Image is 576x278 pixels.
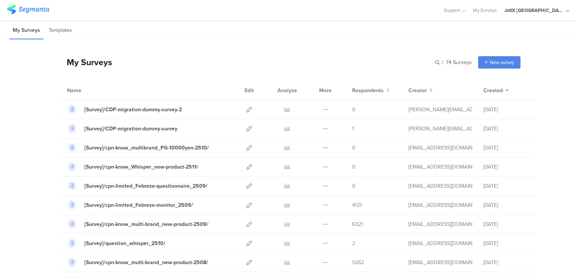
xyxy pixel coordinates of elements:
a: [Survey]/CDP-migration-dummy-survey-2 [67,105,182,114]
div: [DATE] [483,144,528,152]
div: [Survey]/CDP-migration-dummy-survey-2 [84,106,182,114]
li: My Surveys [9,22,43,39]
span: Created [483,87,503,94]
button: Created [483,87,509,94]
span: Creator [408,87,427,94]
div: Edit [241,81,257,100]
div: More [317,81,333,100]
span: | [441,58,444,66]
a: [Survey]/cpn-limited_Febreze-monitor_2509/ [67,200,193,210]
span: 0 [352,182,355,190]
div: [DATE] [483,239,528,247]
span: 4121 [352,201,362,209]
div: kumai.ik@pg.com [408,220,472,228]
div: [Survey]/CDP-migration-dummy-survey [84,125,177,133]
div: [Survey]/cpn-limited_Febreze-monitor_2509/ [84,201,193,209]
div: Analyze [276,81,298,100]
div: [DATE] [483,182,528,190]
img: segmanta logo [7,5,49,14]
div: [DATE] [483,220,528,228]
div: [DATE] [483,125,528,133]
div: kumai.ik@pg.com [408,182,472,190]
div: kumai.ik@pg.com [408,201,472,209]
a: [Survey]/cpn-know_Whisper_new-product-2511/ [67,162,198,172]
span: Respondents [352,87,384,94]
span: 0 [352,163,355,171]
span: New survey [490,59,514,66]
div: [DATE] [483,106,528,114]
div: [DATE] [483,201,528,209]
span: 2 [352,239,355,247]
div: [Survey]/cpn-know_multi-brand_new-product-2508/ [84,259,208,266]
div: JoltX [GEOGRAPHIC_DATA] [504,7,564,14]
a: [Survey]/cpn-know_multi-brand_new-product-2509/ [67,219,208,229]
a: [Survey]/cpn-know_multibrand_PG-10000yen-2510/ [67,143,209,152]
span: 1 [352,125,354,133]
li: Templates [45,22,75,39]
div: kumai.ik@pg.com [408,239,472,247]
button: Creator [408,87,433,94]
span: 0 [352,144,355,152]
div: [Survey]/cpn-know_Whisper_new-product-2511/ [84,163,198,171]
div: [Survey]/cpn-know_multibrand_PG-10000yen-2510/ [84,144,209,152]
div: [Survey]/cpn-limited_Febreze-questionnaire_2509/ [84,182,208,190]
div: kumai.ik@pg.com [408,259,472,266]
div: kumai.ik@pg.com [408,163,472,171]
span: 74 Surveys [446,58,472,66]
div: [DATE] [483,163,528,171]
span: 0 [352,106,355,114]
button: Respondents [352,87,390,94]
a: [Survey]/CDP-migration-dummy-survey [67,124,177,133]
div: praharaj.sp.1@pg.com [408,106,472,114]
a: [Survey]/cpn-know_multi-brand_new-product-2508/ [67,257,208,267]
div: Name [67,87,112,94]
div: [DATE] [483,259,528,266]
div: My Surveys [59,56,112,69]
a: [Survey]/question_whisper_2510/ [67,238,165,248]
span: 6321 [352,220,363,228]
span: Support [444,7,460,14]
a: [Survey]/cpn-limited_Febreze-questionnaire_2509/ [67,181,208,191]
div: [Survey]/question_whisper_2510/ [84,239,165,247]
span: 9262 [352,259,364,266]
div: kumai.ik@pg.com [408,144,472,152]
div: [Survey]/cpn-know_multi-brand_new-product-2509/ [84,220,208,228]
div: praharaj.sp.1@pg.com [408,125,472,133]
